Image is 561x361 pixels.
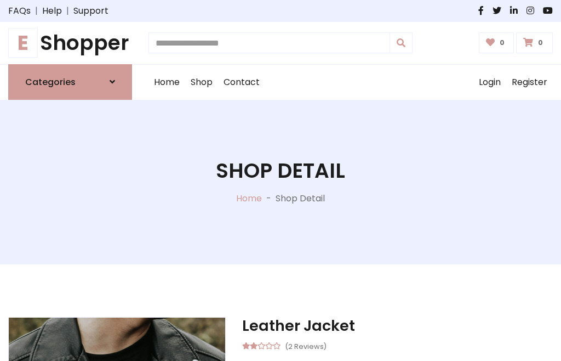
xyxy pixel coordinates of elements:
[242,317,553,335] h3: Leather Jacket
[8,31,132,55] a: EShopper
[497,38,507,48] span: 0
[276,192,325,205] p: Shop Detail
[218,65,265,100] a: Contact
[8,28,38,58] span: E
[216,159,345,183] h1: Shop Detail
[73,4,108,18] a: Support
[8,31,132,55] h1: Shopper
[148,65,185,100] a: Home
[42,4,62,18] a: Help
[506,65,553,100] a: Register
[62,4,73,18] span: |
[236,192,262,205] a: Home
[31,4,42,18] span: |
[516,32,553,53] a: 0
[535,38,546,48] span: 0
[185,65,218,100] a: Shop
[262,192,276,205] p: -
[25,77,76,87] h6: Categories
[285,339,327,352] small: (2 Reviews)
[8,4,31,18] a: FAQs
[473,65,506,100] a: Login
[479,32,514,53] a: 0
[8,64,132,100] a: Categories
